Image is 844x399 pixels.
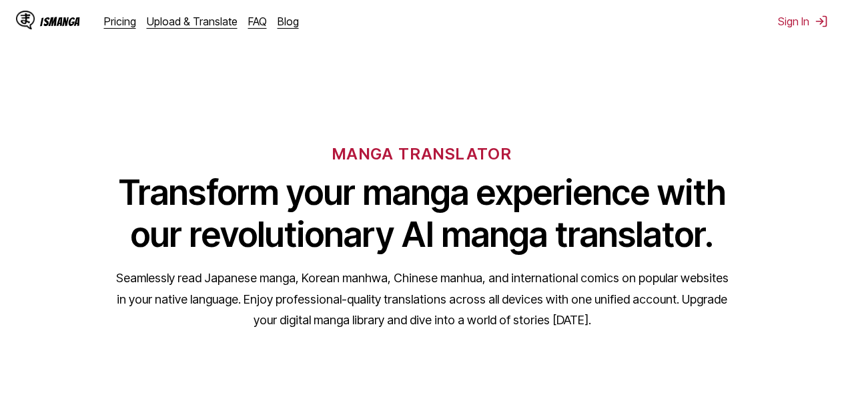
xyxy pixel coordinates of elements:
[248,15,267,28] a: FAQ
[16,11,35,29] img: IsManga Logo
[147,15,238,28] a: Upload & Translate
[778,15,828,28] button: Sign In
[815,15,828,28] img: Sign out
[332,144,512,163] h6: MANGA TRANSLATOR
[115,268,729,331] p: Seamlessly read Japanese manga, Korean manhwa, Chinese manhua, and international comics on popula...
[278,15,299,28] a: Blog
[40,15,80,28] div: IsManga
[104,15,136,28] a: Pricing
[115,171,729,256] h1: Transform your manga experience with our revolutionary AI manga translator.
[16,11,104,32] a: IsManga LogoIsManga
